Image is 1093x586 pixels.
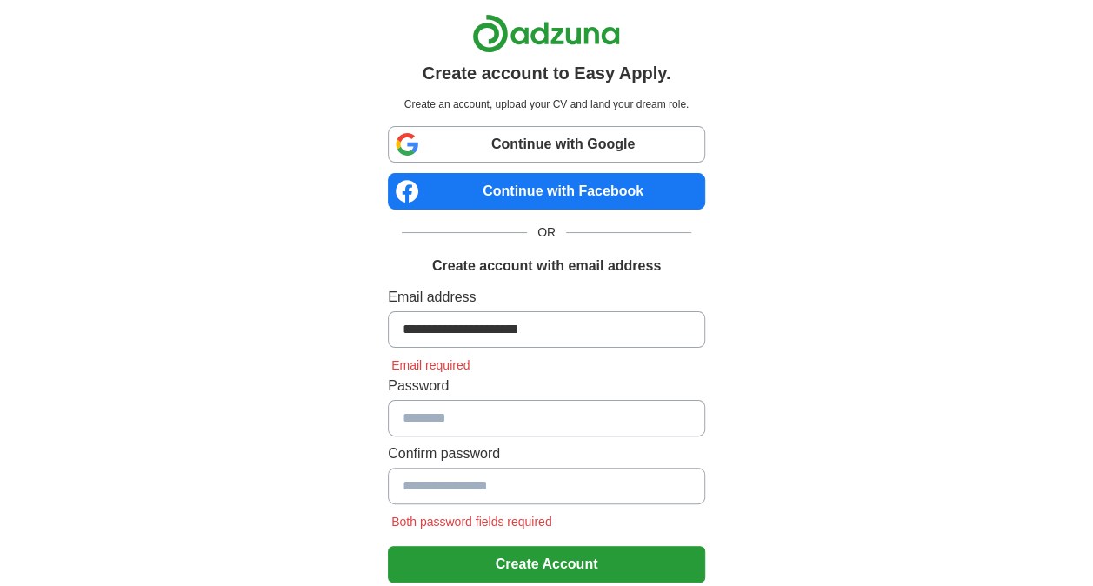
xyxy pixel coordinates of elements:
span: OR [527,223,566,242]
a: Continue with Google [388,126,705,163]
label: Password [388,376,705,396]
h1: Create account to Easy Apply. [423,60,671,86]
label: Confirm password [388,443,705,464]
img: Adzuna logo [472,14,620,53]
label: Email address [388,287,705,308]
h1: Create account with email address [432,256,661,276]
button: Create Account [388,546,705,583]
p: Create an account, upload your CV and land your dream role. [391,97,702,112]
a: Continue with Facebook [388,173,705,210]
span: Both password fields required [388,515,555,529]
span: Email required [388,358,473,372]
